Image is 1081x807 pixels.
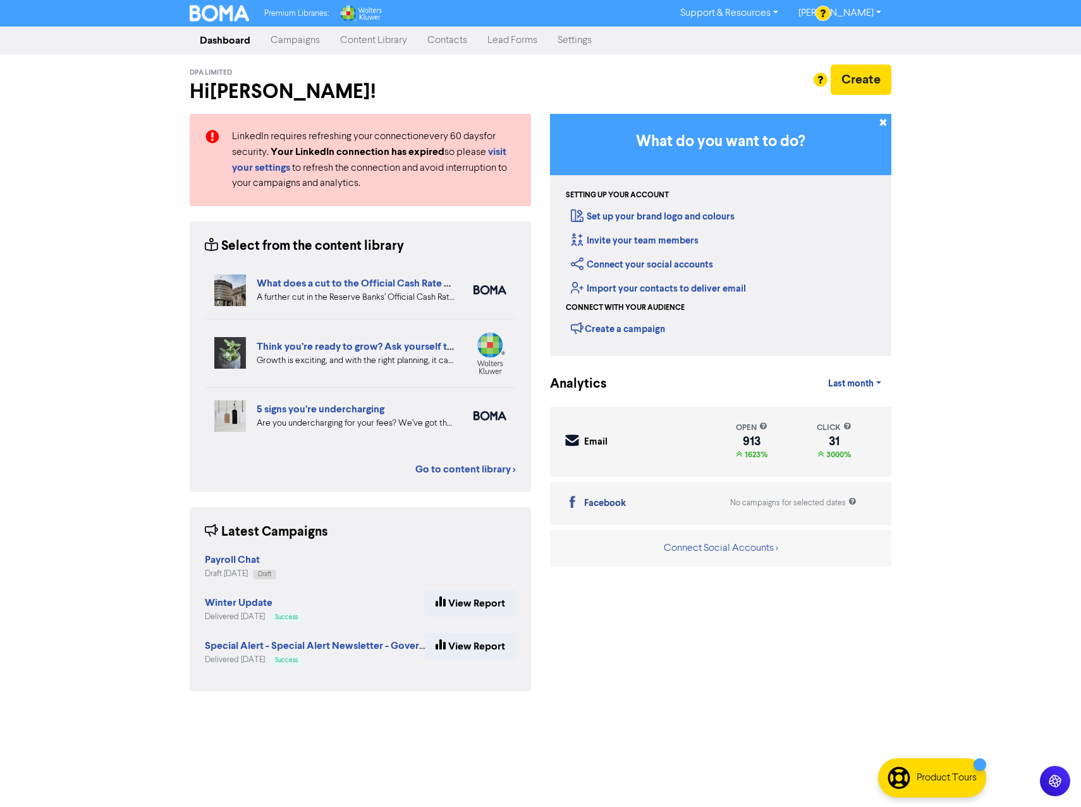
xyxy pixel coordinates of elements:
[205,555,260,565] a: Payroll Chat
[257,417,455,430] div: Are you undercharging for your fees? We’ve got the five warning signs that can help you diagnose ...
[232,147,506,173] a: visit your settings
[550,374,591,394] div: Analytics
[788,3,891,23] a: [PERSON_NAME]
[190,68,232,77] span: DPA Limited
[817,436,852,447] div: 31
[415,462,516,477] a: Go to content library >
[330,28,417,53] a: Content Library
[257,354,455,367] div: Growth is exciting, and with the right planning, it can be a turning point for your business. Her...
[205,639,564,652] strong: Special Alert - Special Alert Newsletter - Government Asset / Investment Boost
[275,614,298,620] span: Success
[257,291,455,304] div: A further cut in the Reserve Banks’ Official Cash Rate sounds like good news. But what’s the real...
[205,568,276,580] div: Draft [DATE]
[264,9,329,18] span: Premium Libraries:
[571,259,713,271] a: Connect your social accounts
[205,598,272,608] a: Winter Update
[205,522,328,542] div: Latest Campaigns
[190,80,531,104] h2: Hi [PERSON_NAME] !
[477,28,547,53] a: Lead Forms
[205,641,564,651] a: Special Alert - Special Alert Newsletter - Government Asset / Investment Boost
[831,65,891,95] button: Create
[473,411,506,421] img: boma_accounting
[223,129,525,191] div: LinkedIn requires refreshing your connection every 60 days for security. so please to refresh the...
[566,190,669,201] div: Setting up your account
[584,496,626,511] div: Facebook
[339,5,382,22] img: Wolters Kluwer
[205,654,425,666] div: Delivered [DATE]
[190,5,249,22] img: BOMA Logo
[571,235,699,247] a: Invite your team members
[473,285,506,295] img: boma
[271,145,444,158] strong: Your LinkedIn connection has expired
[417,28,477,53] a: Contacts
[425,590,516,617] a: View Report
[817,422,852,434] div: click
[190,28,260,53] a: Dashboard
[571,319,665,338] div: Create a campaign
[550,114,891,356] div: Getting Started in BOMA
[736,436,767,447] div: 913
[584,435,608,450] div: Email
[425,633,516,660] a: View Report
[258,571,271,577] span: Draft
[257,340,546,353] a: Think you’re ready to grow? Ask yourself these 4 questions first.
[205,611,303,623] div: Delivered [DATE]
[205,237,404,256] div: Select from the content library
[663,540,779,557] button: Connect Social Accounts >
[260,28,330,53] a: Campaigns
[742,450,767,460] span: 1623%
[473,332,506,374] img: wolters_kluwer
[205,553,260,566] strong: Payroll Chat
[824,450,851,460] span: 3000%
[571,283,746,295] a: Import your contacts to deliver email
[670,3,788,23] a: Support & Resources
[730,497,857,509] div: No campaigns for selected dates
[205,596,272,609] strong: Winter Update
[275,657,298,663] span: Success
[571,211,735,223] a: Set up your brand logo and colours
[547,28,602,53] a: Settings
[257,403,384,416] a: 5 signs you’re undercharging
[1018,746,1081,807] iframe: Chat Widget
[828,378,874,390] span: Last month
[736,422,767,434] div: open
[257,277,553,290] a: What does a cut to the Official Cash Rate mean for your business?
[569,133,872,151] h3: What do you want to do?
[566,302,685,314] div: Connect with your audience
[818,371,891,397] a: Last month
